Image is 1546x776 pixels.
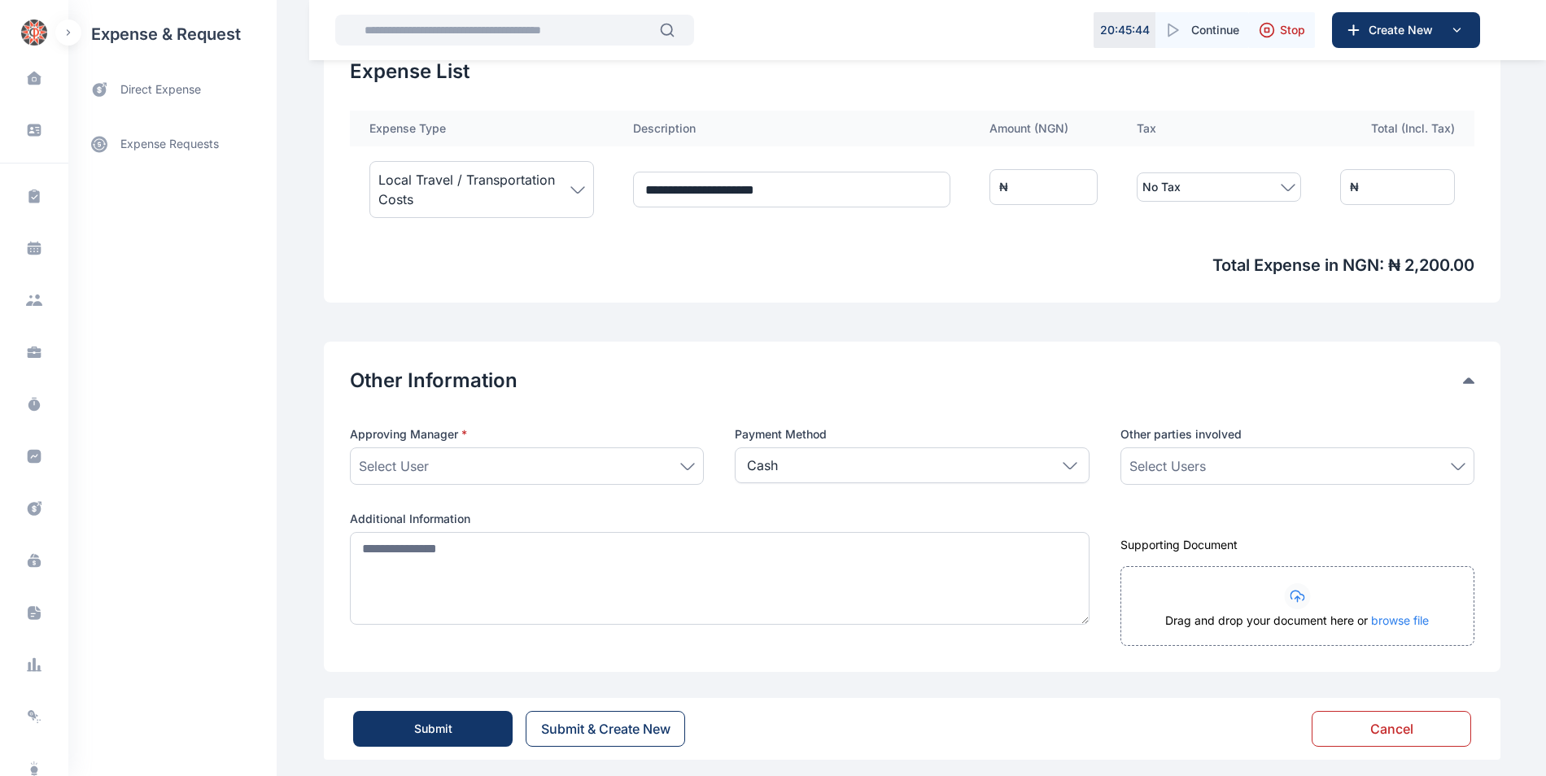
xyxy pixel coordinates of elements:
label: Payment Method [735,426,1089,442]
th: Description [614,111,970,146]
label: Additional Information [350,511,1090,527]
button: Other Information [350,368,1463,394]
span: Create New [1362,22,1447,38]
span: Total Expense in NGN : ₦ 2,200.00 [350,254,1474,277]
button: Submit [353,711,513,747]
th: Total (Incl. Tax) [1321,111,1474,146]
button: Cancel [1312,711,1471,747]
button: Stop [1249,12,1315,48]
button: Continue [1155,12,1249,48]
button: Create New [1332,12,1480,48]
th: Expense Type [350,111,614,146]
div: Other Information [350,368,1474,394]
div: Supporting Document [1120,537,1474,553]
span: Stop [1280,22,1305,38]
span: Select Users [1129,456,1206,476]
span: Continue [1191,22,1239,38]
a: expense requests [68,124,277,163]
th: Amount ( NGN ) [970,111,1117,146]
button: Submit & Create New [526,711,685,747]
span: Approving Manager [350,426,467,442]
div: expense requests [68,111,277,163]
span: No Tax [1142,177,1181,197]
span: direct expense [120,81,201,98]
span: browse file [1371,613,1429,627]
a: direct expense [68,68,277,111]
h2: Expense List [350,59,1474,85]
p: Cash [747,456,778,475]
div: Drag and drop your document here or [1121,613,1474,645]
div: Submit [414,721,452,737]
span: Select User [359,456,429,476]
span: Other parties involved [1120,426,1242,442]
p: 20 : 45 : 44 [1100,22,1150,38]
div: ₦ [999,179,1008,195]
th: Tax [1117,111,1321,146]
span: Local Travel / Transportation Costs [378,170,570,209]
div: ₦ [1350,179,1359,195]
